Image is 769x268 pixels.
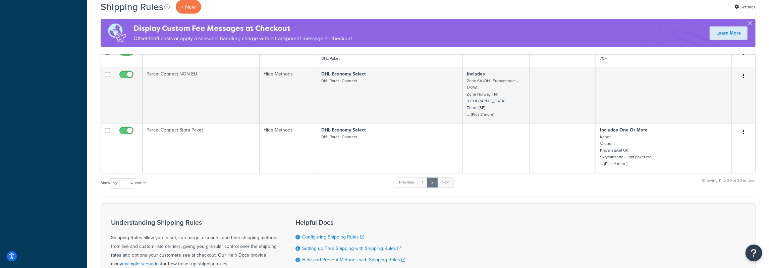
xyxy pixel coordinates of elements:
[110,178,135,189] select: Showentries
[111,219,279,226] h3: Understanding Shipping Rules
[101,0,163,13] h1: Shipping Rules
[321,126,366,133] strong: DHL Economy Select
[133,34,353,43] p: Offset tariff costs or apply a seasonal handling charge with a transparent message at checkout.
[101,178,146,189] label: Show entries
[295,219,405,226] h3: Helpful Docs
[600,134,653,167] small: Konor Vägbom Kravallstaket UK Skrymmande (Light paket etc). ... (Plus 4 more)
[746,245,762,261] button: Open Resource Center
[702,177,756,191] div: Showing 11 to 20 of 20 entries
[467,70,485,77] strong: Includes
[302,233,364,240] a: Configuring Shipping Rules
[133,23,353,34] h4: Display Custom Fee Messages at Checkout
[260,68,317,124] td: Hide Methods
[437,177,454,187] a: Next
[260,124,317,173] td: Hide Methods
[600,55,608,61] small: 70kr
[600,126,648,133] strong: Includes One Or More
[321,55,339,61] small: DHL Paket
[101,19,133,47] img: duties-banner-06bc72dcb5fe05cb3f9472aba00be2ae8eb53ab6f0d8bb03d382ba314ac3c341.png
[427,177,438,187] a: 2
[467,78,518,117] small: Zone 6A (DHL Euroconnect - UK/W... Zone Norway TNT [GEOGRAPHIC_DATA] Zone1 (SE) ... (Plus 3 more)
[302,245,401,252] a: Setting up Free Shipping with Shipping Rules
[302,256,405,263] a: Hide and Prevent Methods with Shipping Rules
[122,260,161,267] a: example scenarios
[143,124,260,173] td: Parcel Connect Stora Paket
[418,177,428,187] a: 1
[143,45,260,68] td: Fri frakt
[710,26,748,40] a: Learn More
[734,2,756,12] a: Settings
[143,68,260,124] td: Parcel Connect NON EU
[395,177,418,187] a: Previous
[260,45,317,68] td: Free Shipping
[321,134,357,140] small: DHL Parcel Connect
[321,70,366,77] strong: DHL Economy Select
[321,78,357,84] small: DHL Parcel Connect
